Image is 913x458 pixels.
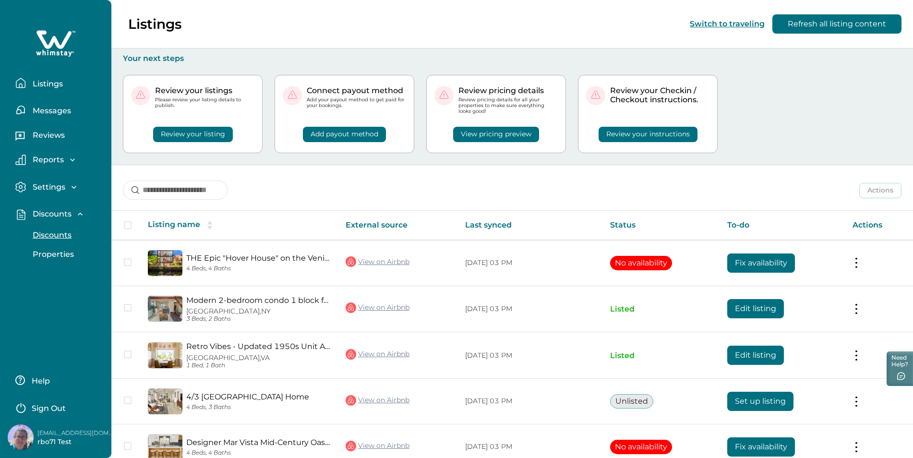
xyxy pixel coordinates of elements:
[346,440,409,452] a: View on Airbnb
[727,346,784,365] button: Edit listing
[15,155,104,165] button: Reports
[458,86,558,96] p: Review pricing details
[37,437,114,447] p: rbo71 Test
[22,245,110,264] button: Properties
[720,211,845,240] th: To-do
[30,182,65,192] p: Settings
[599,127,697,142] button: Review your instructions
[148,250,182,276] img: propertyImage_THE Epic "Hover House" on the Venice Beach Canals
[153,127,233,142] button: Review your listing
[30,209,72,219] p: Discounts
[186,438,330,447] a: Designer Mar Vista Mid-Century Oasis with Pool 4BR
[15,73,104,93] button: Listings
[307,86,406,96] p: Connect payout method
[307,97,406,108] p: Add your payout method to get paid for your bookings.
[727,253,795,273] button: Fix availability
[453,127,539,142] button: View pricing preview
[15,226,104,264] div: Discounts
[303,127,386,142] button: Add payout method
[610,351,711,361] p: Listed
[346,348,409,361] a: View on Airbnb
[610,394,653,409] button: Unlisted
[148,342,182,368] img: propertyImage_Retro Vibes - Updated 1950s Unit A/C Parking
[465,351,595,361] p: [DATE] 03 PM
[15,127,104,146] button: Reviews
[32,404,66,413] p: Sign Out
[128,16,181,32] p: Listings
[140,211,338,240] th: Listing name
[727,437,795,457] button: Fix availability
[186,315,330,323] p: 3 Beds, 2 Baths
[346,255,409,268] a: View on Airbnb
[727,299,784,318] button: Edit listing
[465,397,595,406] p: [DATE] 03 PM
[30,155,64,165] p: Reports
[186,354,330,362] p: [GEOGRAPHIC_DATA], VA
[859,183,901,198] button: Actions
[458,97,558,115] p: Review pricing details for all your properties to make sure everything looks good!
[8,424,34,450] img: Whimstay Host
[200,220,219,230] button: sorting
[15,209,104,220] button: Discounts
[15,100,104,120] button: Messages
[845,211,913,240] th: Actions
[690,19,765,28] button: Switch to traveling
[148,388,182,414] img: propertyImage_4/3 West LA Modern Bungalow Home
[610,256,672,270] button: No availability
[155,86,254,96] p: Review your listings
[610,86,709,105] p: Review your Checkin / Checkout instructions.
[346,394,409,407] a: View on Airbnb
[186,404,330,411] p: 4 Beds, 3 Baths
[186,342,330,351] a: Retro Vibes - Updated 1950s Unit A/C Parking
[30,230,72,240] p: Discounts
[186,362,330,369] p: 1 Bed, 1 Bath
[148,296,182,322] img: propertyImage_Modern 2-bedroom condo 1 block from Venice beach
[610,440,672,454] button: No availability
[22,226,110,245] button: Discounts
[29,376,50,386] p: Help
[186,307,330,315] p: [GEOGRAPHIC_DATA], NY
[346,301,409,314] a: View on Airbnb
[123,54,901,63] p: Your next steps
[30,106,71,116] p: Messages
[30,79,63,89] p: Listings
[772,14,901,34] button: Refresh all listing content
[727,392,793,411] button: Set up listing
[30,131,65,140] p: Reviews
[186,449,330,457] p: 4 Beds, 4 Baths
[15,371,100,390] button: Help
[15,181,104,193] button: Settings
[602,211,719,240] th: Status
[465,304,595,314] p: [DATE] 03 PM
[186,296,330,305] a: Modern 2-bedroom condo 1 block from [GEOGRAPHIC_DATA]
[610,304,711,314] p: Listed
[465,258,595,268] p: [DATE] 03 PM
[465,442,595,452] p: [DATE] 03 PM
[15,398,100,417] button: Sign Out
[186,392,330,401] a: 4/3 [GEOGRAPHIC_DATA] Home
[30,250,74,259] p: Properties
[155,97,254,108] p: Please review your listing details to publish.
[338,211,457,240] th: External source
[186,253,330,263] a: THE Epic "Hover House" on the Venice Beach Canals
[37,428,114,438] p: [EMAIL_ADDRESS][DOMAIN_NAME]
[186,265,330,272] p: 4 Beds, 4 Baths
[457,211,602,240] th: Last synced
